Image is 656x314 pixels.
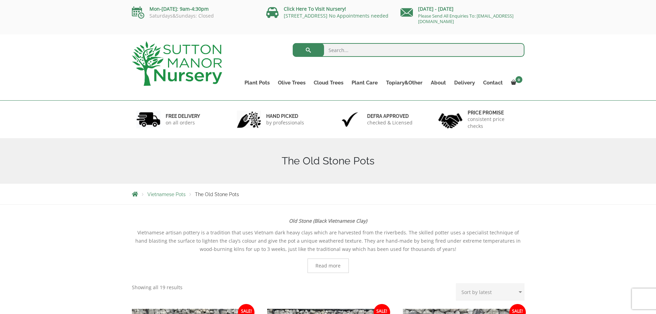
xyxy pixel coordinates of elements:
[284,6,346,12] a: Click Here To Visit Nursery!
[293,43,524,57] input: Search...
[132,13,256,19] p: Saturdays&Sundays: Closed
[438,109,462,130] img: 4.jpg
[507,78,524,88] a: 0
[132,155,524,167] h1: The Old Stone Pots
[284,12,388,19] a: [STREET_ADDRESS] No Appointments needed
[195,192,239,197] span: The Old Stone Pots
[338,111,362,128] img: 3.jpg
[427,78,450,88] a: About
[147,192,186,197] a: Vietnamese Pots
[468,116,520,130] p: consistent price checks
[516,76,522,83] span: 0
[310,78,347,88] a: Cloud Trees
[367,119,413,126] p: checked & Licensed
[418,13,513,24] a: Please Send All Enquiries To: [EMAIL_ADDRESS][DOMAIN_NAME]
[237,111,261,128] img: 2.jpg
[266,119,304,126] p: by professionals
[132,41,222,86] img: logo
[367,113,413,119] h6: Defra approved
[289,217,367,224] strong: Old Stone (Black Vietnamese Clay)
[132,191,524,197] nav: Breadcrumbs
[382,78,427,88] a: Topiary&Other
[240,78,274,88] a: Plant Pots
[132,283,183,292] p: Showing all 19 results
[132,5,256,13] p: Mon-[DATE]: 9am-4:30pm
[468,110,520,116] h6: Price promise
[315,263,341,268] span: Read more
[166,113,200,119] h6: FREE DELIVERY
[274,78,310,88] a: Olive Trees
[266,113,304,119] h6: hand picked
[347,78,382,88] a: Plant Care
[136,111,160,128] img: 1.jpg
[166,119,200,126] p: on all orders
[450,78,479,88] a: Delivery
[132,229,524,253] p: Vietnamese artisan pottery is a tradition that uses Vietnam dark heavy clays which are harvested ...
[400,5,524,13] p: [DATE] - [DATE]
[479,78,507,88] a: Contact
[456,283,524,301] select: Shop order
